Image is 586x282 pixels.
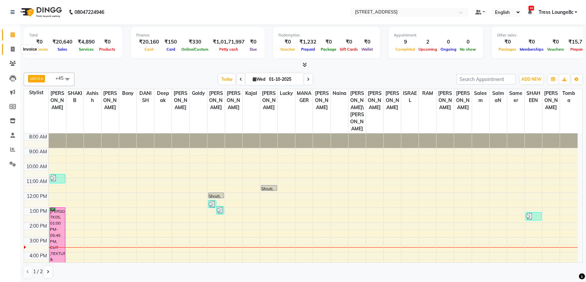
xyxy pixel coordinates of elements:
[66,89,84,105] span: SHAKIB
[102,89,119,112] span: [PERSON_NAME]
[97,47,117,52] span: Products
[210,38,247,46] div: ₹1,01,71,997
[439,38,458,46] div: 0
[384,89,401,112] span: [PERSON_NAME]
[28,237,48,245] div: 3:00 PM
[49,89,66,112] span: [PERSON_NAME]
[497,38,518,46] div: ₹0
[29,38,50,46] div: ₹0
[143,47,156,52] span: Cash
[278,89,295,98] span: Lucky
[520,75,543,84] button: ADD NEW
[28,148,48,155] div: 9:00 AM
[225,89,242,112] span: [PERSON_NAME]
[30,76,40,81] span: akhil
[360,47,375,52] span: Wallet
[521,77,541,82] span: ADD NEW
[419,89,436,98] span: RAM
[208,193,224,198] div: Shruti, TK02, 12:00 PM-12:25 PM, GK / KERASTASE WASH / NANO PLAST
[28,133,48,140] div: 8:00 AM
[172,89,189,112] span: [PERSON_NAME]
[319,47,338,52] span: Package
[77,47,95,52] span: Services
[456,74,516,84] input: Search Appointment
[542,89,560,112] span: [PERSON_NAME]
[218,47,240,52] span: Petty cash
[219,74,235,84] span: Today
[525,89,542,105] span: SHAHEEN
[28,252,48,259] div: 4:00 PM
[56,47,69,52] span: Sales
[55,75,69,81] span: +45
[136,32,259,38] div: Finance
[97,38,117,46] div: ₹0
[497,47,518,52] span: Packages
[545,47,566,52] span: Vouchers
[165,47,177,52] span: Card
[50,38,75,46] div: ₹20,640
[180,47,210,52] span: Online/Custom
[394,32,478,38] div: Appointment
[154,89,172,105] span: Deepak
[560,89,578,105] span: tomba
[248,47,258,52] span: Due
[21,45,39,53] div: Invoice
[25,163,48,170] div: 10:00 AM
[338,38,360,46] div: ₹0
[24,89,48,96] div: Stylist
[119,89,136,98] span: Bony
[84,89,101,105] span: Ashish
[247,38,259,46] div: ₹0
[261,185,277,190] div: Shruti, TK02, 11:30 AM-11:55 AM, GK / KERASTASE WASH / NANO PLAST
[394,47,417,52] span: Completed
[458,47,478,52] span: No show
[25,193,48,200] div: 12:00 PM
[313,89,330,112] span: [PERSON_NAME]
[545,38,566,46] div: ₹0
[507,89,524,105] span: Sameer
[297,38,319,46] div: ₹1,232
[243,89,260,98] span: kajal
[518,38,545,46] div: ₹0
[217,206,224,214] div: Miss [PERSON_NAME], TK06, 12:55 PM-01:30 PM, BLOW DRY
[366,89,383,112] span: [PERSON_NAME]
[417,38,439,46] div: 2
[136,38,162,46] div: ₹20,160
[319,38,338,46] div: ₹0
[458,38,478,46] div: 0
[278,47,297,52] span: Voucher
[50,208,65,277] div: [PERSON_NAME], TK05, 01:00 PM-05:45 PM, CUT ,TEXTURIZE & STYLE,COLOR HIGHLIGHTS / COLOR CHUNKS,CO...
[338,47,360,52] span: Gift Cards
[299,47,317,52] span: Prepaid
[267,74,301,84] input: 2025-10-01
[40,76,43,81] a: x
[28,208,48,215] div: 1:00 PM
[207,89,225,112] span: [PERSON_NAME]
[25,178,48,185] div: 11:00 AM
[278,32,375,38] div: Redemption
[490,89,507,105] span: SalmaN
[208,200,216,208] div: Shruti, TK03, 12:30 PM-01:05 PM, BLOW DRY + GK / KERASTASE WASH
[251,77,267,82] span: Wed
[417,47,439,52] span: Upcoming
[28,223,48,230] div: 2:00 PM
[33,268,43,275] span: 1 / 2
[137,89,154,105] span: DANISH
[394,38,417,46] div: 9
[190,89,207,98] span: goldy
[472,89,489,105] span: Saleem
[454,89,471,112] span: [PERSON_NAME]
[348,89,366,133] span: [PERSON_NAME]\ [PERSON_NAME]
[74,3,104,22] b: 08047224946
[29,32,117,38] div: Total
[526,212,541,220] div: Pooja garg, TK08, 01:20 PM-01:55 PM, EYE BROW (THREADING),UPPERLIP (THREADING)
[17,3,64,22] img: logo
[331,89,348,98] span: naina
[260,89,277,112] span: [PERSON_NAME]
[278,38,297,46] div: ₹0
[75,38,97,46] div: ₹4,890
[50,174,65,183] div: [PERSON_NAME] [PERSON_NAME], TK01, 10:45 AM-11:25 AM, CUT ,TEXTURIZE & STYLE
[360,38,375,46] div: ₹0
[439,47,458,52] span: Ongoing
[436,89,454,112] span: [PERSON_NAME]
